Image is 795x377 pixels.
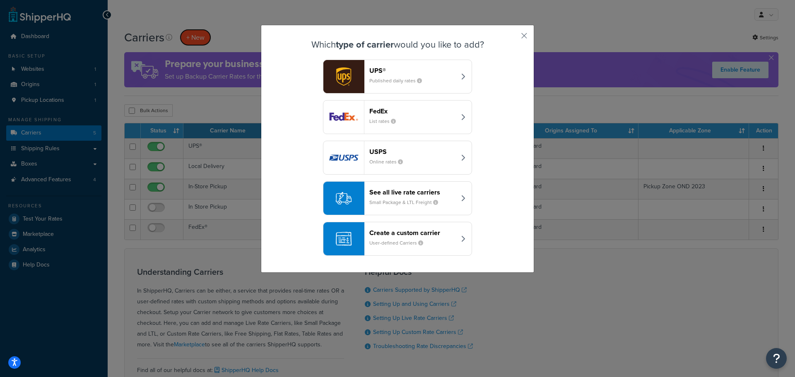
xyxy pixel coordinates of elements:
[766,348,787,369] button: Open Resource Center
[369,67,456,74] header: UPS®
[369,77,429,84] small: Published daily rates
[323,141,364,174] img: usps logo
[323,101,364,134] img: fedEx logo
[336,231,352,247] img: icon-carrier-custom-c93b8a24.svg
[323,181,472,215] button: See all live rate carriersSmall Package & LTL Freight
[369,158,410,166] small: Online rates
[369,239,430,247] small: User-defined Carriers
[323,60,472,94] button: ups logoUPS®Published daily rates
[323,100,472,134] button: fedEx logoFedExList rates
[369,199,445,206] small: Small Package & LTL Freight
[323,60,364,93] img: ups logo
[336,190,352,206] img: icon-carrier-liverate-becf4550.svg
[323,141,472,175] button: usps logoUSPSOnline rates
[369,188,456,196] header: See all live rate carriers
[369,148,456,156] header: USPS
[282,40,513,50] h3: Which would you like to add?
[336,38,394,51] strong: type of carrier
[369,118,402,125] small: List rates
[369,229,456,237] header: Create a custom carrier
[369,107,456,115] header: FedEx
[323,222,472,256] button: Create a custom carrierUser-defined Carriers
